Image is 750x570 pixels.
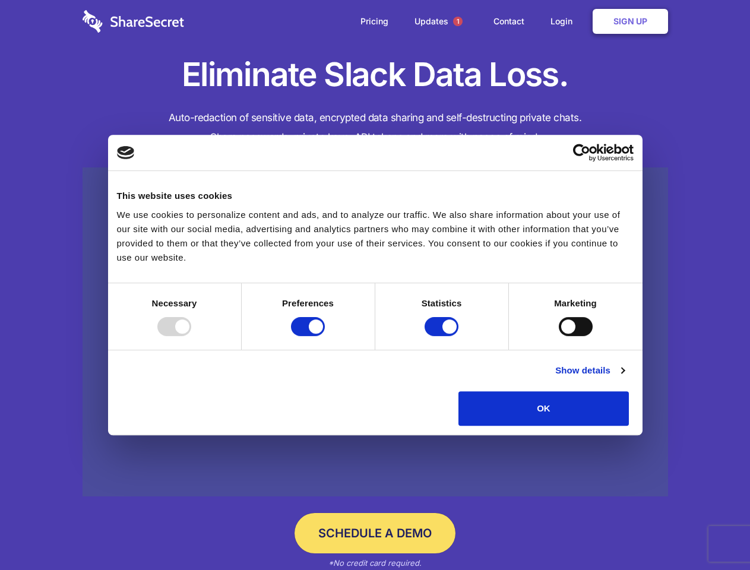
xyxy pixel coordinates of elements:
strong: Statistics [422,298,462,308]
button: OK [458,391,629,426]
a: Login [539,3,590,40]
span: 1 [453,17,463,26]
strong: Preferences [282,298,334,308]
div: We use cookies to personalize content and ads, and to analyze our traffic. We also share informat... [117,208,634,265]
a: Contact [482,3,536,40]
a: Pricing [349,3,400,40]
strong: Necessary [152,298,197,308]
div: This website uses cookies [117,189,634,203]
a: Sign Up [593,9,668,34]
a: Schedule a Demo [295,513,455,553]
a: Wistia video thumbnail [83,167,668,497]
h1: Eliminate Slack Data Loss. [83,53,668,96]
img: logo-wordmark-white-trans-d4663122ce5f474addd5e946df7df03e33cb6a1c49d2221995e7729f52c070b2.svg [83,10,184,33]
em: *No credit card required. [328,558,422,568]
a: Usercentrics Cookiebot - opens in a new window [530,144,634,161]
strong: Marketing [554,298,597,308]
a: Show details [555,363,624,378]
img: logo [117,146,135,159]
h4: Auto-redaction of sensitive data, encrypted data sharing and self-destructing private chats. Shar... [83,108,668,147]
